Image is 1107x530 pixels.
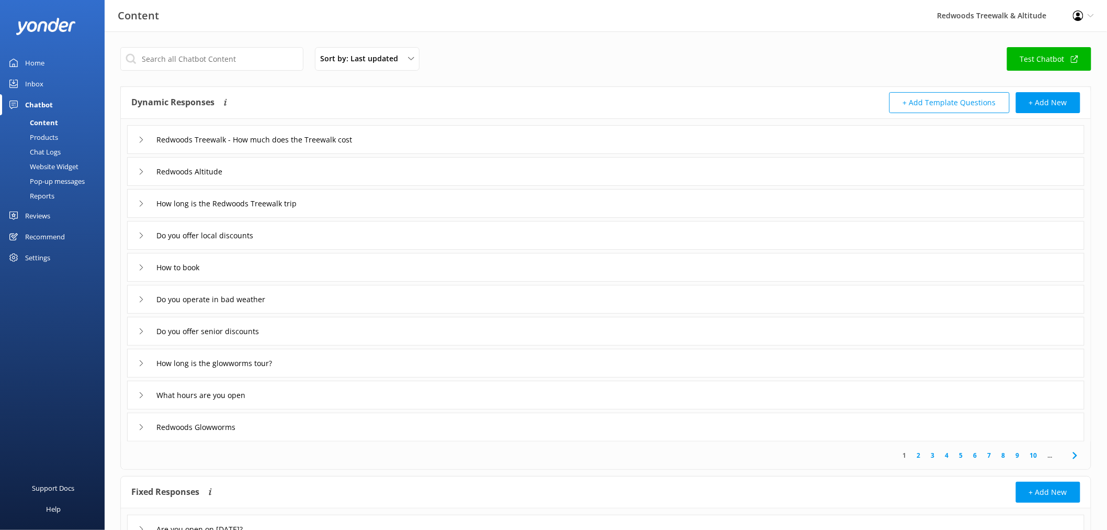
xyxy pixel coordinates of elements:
div: Website Widget [6,159,78,174]
button: + Add New [1016,92,1080,113]
a: 5 [954,450,968,460]
h4: Dynamic Responses [131,92,214,113]
button: + Add New [1016,482,1080,503]
img: yonder-white-logo.png [16,18,76,35]
a: Products [6,130,105,145]
div: Reviews [25,205,50,226]
h3: Content [118,7,159,24]
a: 10 [1025,450,1043,460]
a: 6 [968,450,982,460]
a: Website Widget [6,159,105,174]
a: Content [6,115,105,130]
div: Help [46,499,61,520]
a: 3 [926,450,940,460]
a: 4 [940,450,954,460]
div: Products [6,130,58,145]
div: Home [25,52,44,73]
a: Reports [6,189,105,203]
div: Reports [6,189,54,203]
div: Chat Logs [6,145,61,159]
div: Inbox [25,73,43,94]
div: Recommend [25,226,65,247]
a: 9 [1011,450,1025,460]
div: Support Docs [32,478,75,499]
a: 7 [982,450,997,460]
button: + Add Template Questions [889,92,1010,113]
a: 8 [997,450,1011,460]
span: Sort by: Last updated [320,53,404,64]
a: 2 [912,450,926,460]
div: Content [6,115,58,130]
div: Chatbot [25,94,53,115]
a: Test Chatbot [1007,47,1091,71]
div: Settings [25,247,50,268]
a: Pop-up messages [6,174,105,189]
div: Pop-up messages [6,174,85,189]
input: Search all Chatbot Content [120,47,303,71]
span: ... [1043,450,1058,460]
a: Chat Logs [6,145,105,159]
h4: Fixed Responses [131,482,199,503]
a: 1 [898,450,912,460]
